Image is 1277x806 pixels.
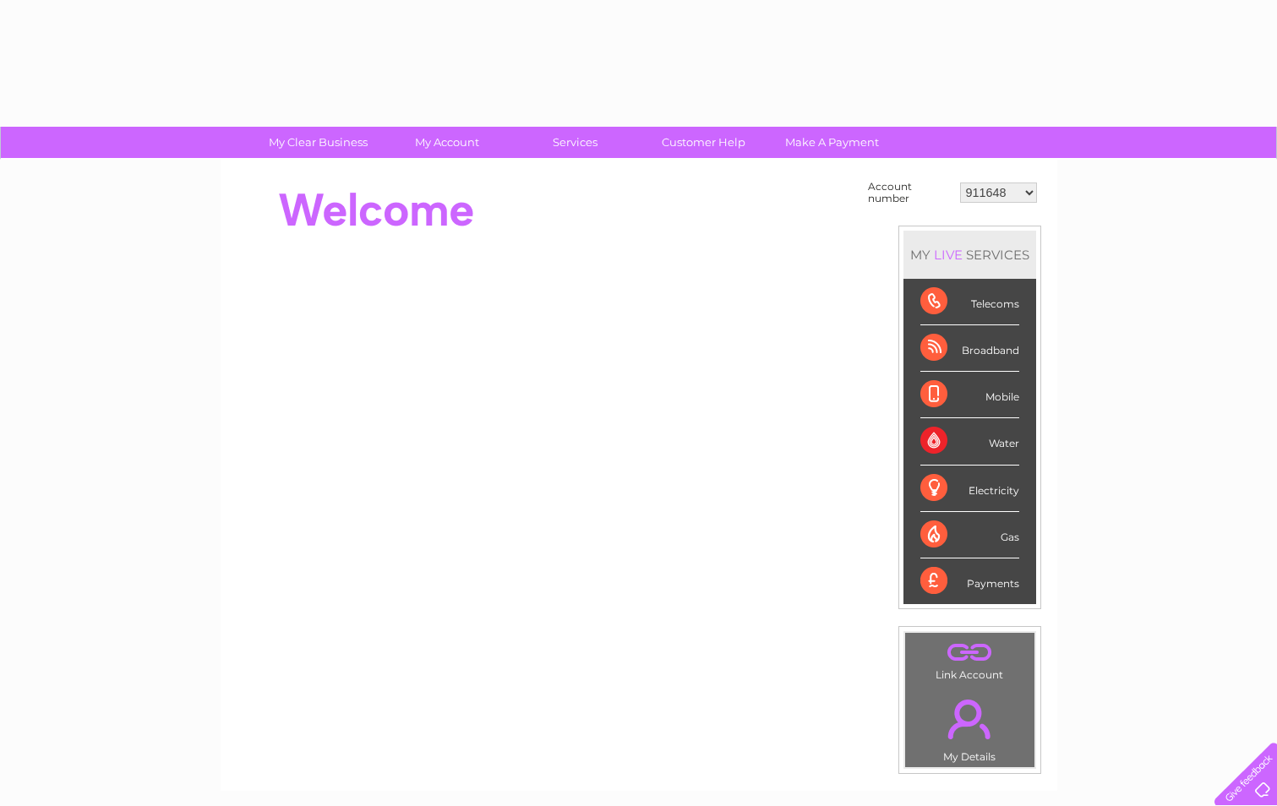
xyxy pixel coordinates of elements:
div: Mobile [920,372,1019,418]
td: Account number [864,177,956,209]
a: My Account [377,127,516,158]
a: Customer Help [634,127,773,158]
a: My Clear Business [248,127,388,158]
div: MY SERVICES [903,231,1036,279]
td: My Details [904,685,1035,768]
a: Make A Payment [762,127,902,158]
a: Services [505,127,645,158]
div: Water [920,418,1019,465]
div: Electricity [920,466,1019,512]
td: Link Account [904,632,1035,685]
div: LIVE [930,247,966,263]
a: . [909,637,1030,667]
div: Broadband [920,325,1019,372]
div: Payments [920,558,1019,604]
div: Gas [920,512,1019,558]
a: . [909,689,1030,749]
div: Telecoms [920,279,1019,325]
